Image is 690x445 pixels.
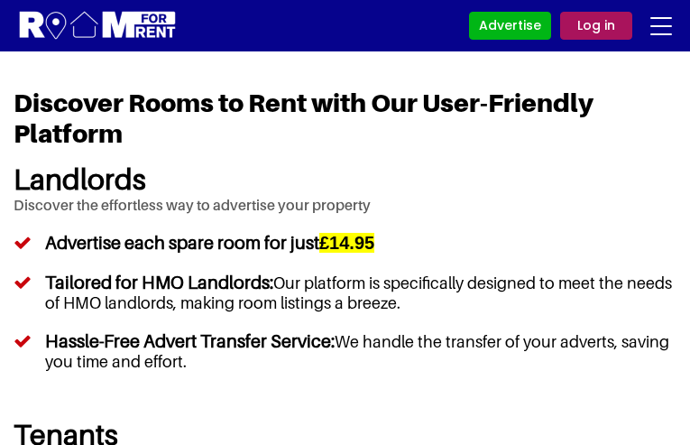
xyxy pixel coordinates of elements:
[560,12,632,40] a: Log in
[14,197,676,223] p: Discover the effortless way to advertise your property
[45,272,273,293] h5: Tailored for HMO Landlords:
[469,12,551,40] a: Advertise
[14,162,676,196] h2: Landlords
[45,232,319,254] h5: Advertise each spare room for just
[14,263,676,322] li: Our platform is specifically designed to meet the needs of HMO landlords, making room listings a ...
[14,88,676,162] h1: Discover Rooms to Rent with Our User-Friendly Platform
[45,330,335,352] h5: Hassle-Free Advert Transfer Service:
[319,233,374,253] h5: £14.95
[14,321,676,381] li: We handle the transfer of your adverts, saving you time and effort.
[18,9,178,42] img: Logo for Room for Rent, featuring a welcoming design with a house icon and modern typography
